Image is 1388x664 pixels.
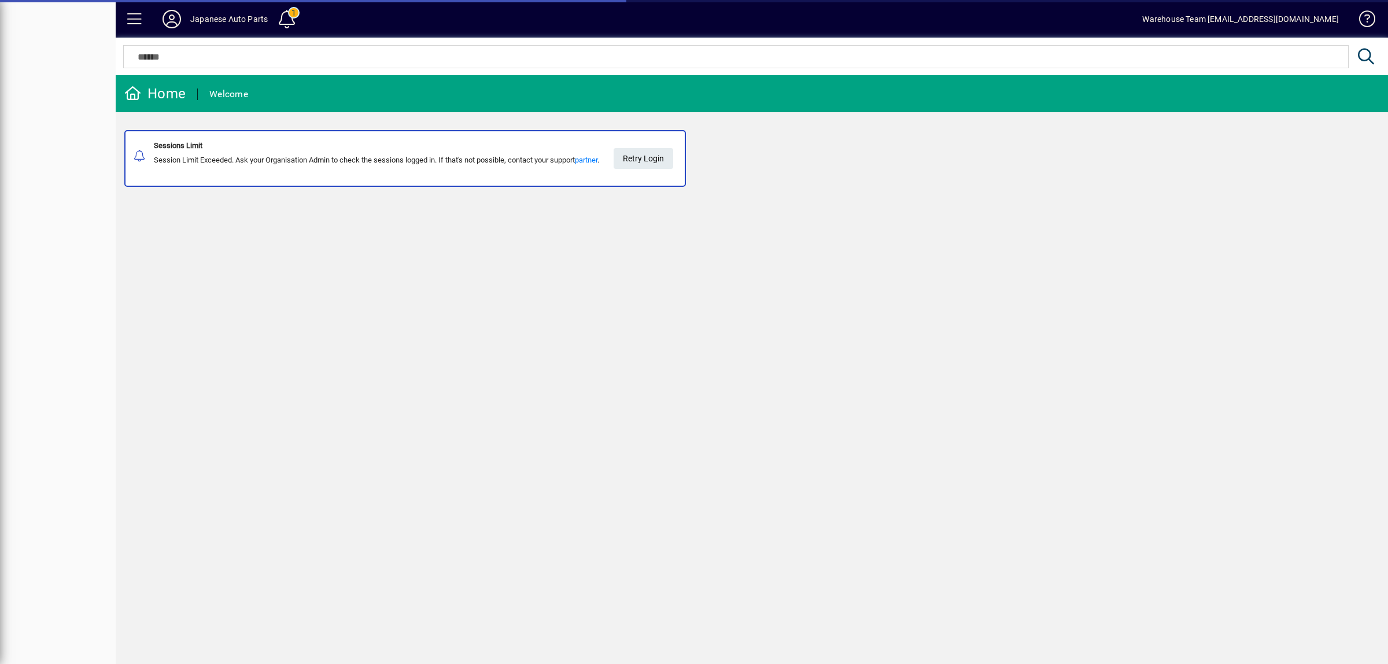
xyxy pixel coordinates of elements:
[623,149,664,168] span: Retry Login
[124,84,186,103] div: Home
[614,148,673,169] button: Retry Login
[209,85,248,104] div: Welcome
[575,156,597,164] a: partner
[154,140,599,152] div: Sessions Limit
[190,10,268,28] div: Japanese Auto Parts
[1350,2,1374,40] a: Knowledge Base
[153,9,190,29] button: Profile
[116,130,1388,187] app-alert-notification-menu-item: Sessions Limit
[1142,10,1339,28] div: Warehouse Team [EMAIL_ADDRESS][DOMAIN_NAME]
[154,154,599,166] div: Session Limit Exceeded. Ask your Organisation Admin to check the sessions logged in. If that's no...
